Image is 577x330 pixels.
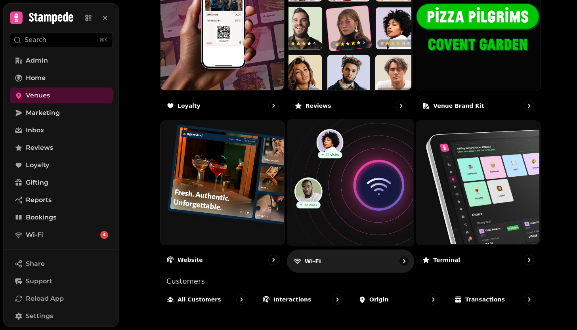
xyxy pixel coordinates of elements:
a: Wi-Fi4 [10,227,113,243]
span: Admin [26,56,48,65]
p: Venue brand kit [433,102,484,110]
p: Reviews [306,102,331,110]
a: Gifting [10,175,113,191]
img: Terminal [415,120,539,244]
span: Inbox [26,126,44,135]
p: Loyalty [178,102,201,110]
svg: go to [237,296,245,303]
svg: go to [525,256,533,264]
span: Wi-Fi [26,230,43,240]
p: Customers [166,278,541,285]
img: Wi-Fi [286,119,413,245]
a: Home [10,70,113,86]
img: Website [160,120,284,244]
svg: go to [525,102,533,110]
a: Marketing [10,105,113,121]
div: ⌘K [97,36,109,44]
p: Website [178,256,203,264]
a: TerminalTerminal [416,120,541,271]
a: Reviews [10,140,113,156]
span: Support [26,277,52,286]
a: Inbox [10,122,113,138]
a: Interactions [256,288,349,311]
a: Settings [10,308,113,324]
a: Bookings [10,210,113,225]
button: Reload App [10,291,113,307]
span: Gifting [26,178,48,187]
span: Venues [26,91,50,100]
svg: go to [400,257,408,265]
span: Home [26,73,46,83]
a: Reports [10,192,113,208]
a: WebsiteWebsite [160,120,285,271]
p: Origin [369,296,388,303]
button: Share [10,256,113,272]
p: Wi-Fi [304,257,321,265]
a: Venues [10,88,113,103]
p: All customers [178,296,221,303]
span: Reviews [26,143,53,153]
span: 4 [103,232,105,238]
svg: go to [269,256,277,264]
svg: go to [333,296,341,303]
button: Search⌘K [10,32,113,48]
span: Bookings [26,213,56,222]
a: Origin [352,288,445,311]
span: Marketing [26,108,60,118]
span: Share [26,259,45,269]
p: Search [25,35,46,45]
p: Interactions [273,296,311,303]
span: Reports [26,195,52,205]
svg: go to [269,102,277,110]
svg: go to [429,296,437,303]
span: Reload App [26,294,64,303]
p: Transactions [465,296,505,303]
a: Wi-FiWi-Fi [287,119,414,273]
a: All customers [160,288,253,311]
svg: go to [525,296,533,303]
span: Loyalty [26,160,49,170]
button: Support [10,273,113,289]
p: Terminal [433,256,460,264]
svg: go to [397,102,405,110]
a: Admin [10,53,113,69]
span: Settings [26,311,53,321]
a: Loyalty [10,157,113,173]
a: Transactions [448,288,541,311]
